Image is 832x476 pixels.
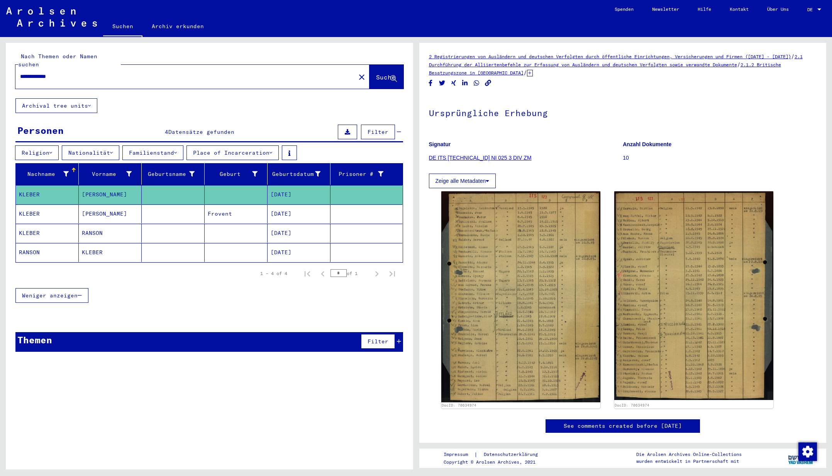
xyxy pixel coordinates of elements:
button: Share on Xing [450,78,458,88]
h1: Ursprüngliche Erhebung [429,95,817,129]
mat-cell: [DATE] [268,185,330,204]
div: | [444,451,547,459]
button: Place of Incarceration [186,145,279,160]
button: Suche [369,65,403,89]
span: DE [807,7,816,12]
button: Clear [354,69,369,84]
img: 002.jpg [614,191,773,400]
span: Weniger anzeigen [22,292,78,299]
div: Personen [17,123,64,137]
a: 2 Registrierungen von Ausländern und deutschen Verfolgten durch öffentliche Einrichtungen, Versic... [429,54,791,59]
button: Next page [369,266,385,281]
a: DocID: 70634974 [442,403,476,407]
div: Nachname [19,170,69,178]
div: Geburtsdatum [271,168,330,180]
button: Copy link [484,78,492,88]
span: Filter [368,338,388,345]
div: Vorname [82,168,141,180]
span: Filter [368,128,388,135]
mat-header-cell: Vorname [79,163,142,185]
button: First page [300,266,315,281]
mat-cell: KLEBER [16,185,79,204]
a: Impressum [444,451,474,459]
button: Religion [15,145,59,160]
b: Anzahl Dokumente [623,141,671,147]
p: Die Arolsen Archives Online-Collections [636,451,742,458]
mat-header-cell: Prisoner # [330,163,402,185]
div: Vorname [82,170,132,178]
mat-cell: RANSON [16,243,79,262]
img: 001.jpg [441,191,600,402]
button: Weniger anzeigen [15,288,88,303]
mat-header-cell: Geburtsname [142,163,205,185]
div: of 1 [330,270,369,277]
a: Archiv erkunden [142,17,213,35]
mat-icon: close [357,73,366,82]
div: Themen [17,333,52,347]
mat-cell: [DATE] [268,204,330,223]
span: / [524,69,527,76]
button: Previous page [315,266,330,281]
button: Filter [361,334,395,349]
a: DocID: 70634974 [615,403,649,407]
button: Share on Facebook [427,78,435,88]
a: See comments created before [DATE] [564,422,682,430]
div: Geburt‏ [208,168,267,180]
mat-header-cell: Nachname [16,163,79,185]
p: wurden entwickelt in Partnerschaft mit [636,458,742,465]
span: 4 [165,128,168,135]
mat-cell: KLEBER [79,243,142,262]
div: Nachname [19,168,78,180]
a: Datenschutzerklärung [478,451,547,459]
button: Share on Twitter [438,78,446,88]
mat-cell: [PERSON_NAME] [79,185,142,204]
span: Datensätze gefunden [168,128,234,135]
b: Signatur [429,141,451,147]
mat-cell: KLEBER [16,224,79,243]
mat-header-cell: Geburtsdatum [268,163,330,185]
div: Prisoner # [334,170,383,178]
div: Geburtsname [145,170,195,178]
button: Filter [361,125,395,139]
p: 10 [623,154,817,162]
div: Prisoner # [334,168,393,180]
button: Nationalität [62,145,119,160]
div: Zustimmung ändern [798,442,817,461]
button: Familienstand [122,145,183,160]
a: DE ITS [TECHNICAL_ID] NI 025 3 DIV ZM [429,155,532,161]
span: / [791,53,795,60]
div: Geburtsname [145,168,204,180]
mat-cell: RANSON [79,224,142,243]
mat-cell: [DATE] [268,224,330,243]
p: Copyright © Arolsen Archives, 2021 [444,459,547,466]
mat-cell: KLEBER [16,204,79,223]
mat-cell: Frovent [205,204,268,223]
button: Share on WhatsApp [473,78,481,88]
mat-header-cell: Geburt‏ [205,163,268,185]
mat-label: Nach Themen oder Namen suchen [18,53,97,68]
a: Suchen [103,17,142,37]
img: Arolsen_neg.svg [6,7,97,27]
button: Zeige alle Metadaten [429,174,496,188]
button: Archival tree units [15,98,97,113]
img: Zustimmung ändern [798,442,817,461]
button: Last page [385,266,400,281]
span: / [737,61,740,68]
span: Suche [376,73,395,81]
img: yv_logo.png [786,448,815,468]
mat-cell: [PERSON_NAME] [79,204,142,223]
div: Geburt‏ [208,170,258,178]
div: 1 – 4 of 4 [260,270,287,277]
button: Share on LinkedIn [461,78,469,88]
mat-cell: [DATE] [268,243,330,262]
div: Geburtsdatum [271,170,320,178]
